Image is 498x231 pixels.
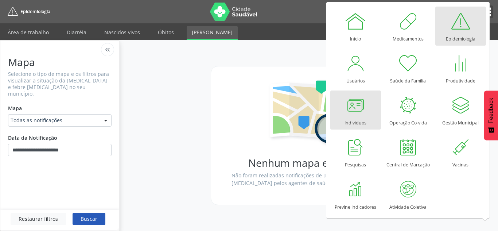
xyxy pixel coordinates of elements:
[484,91,498,140] button: Feedback - Mostrar pesquisa
[330,132,381,172] a: Pesquisas
[383,132,433,172] a: Central de Marcação
[435,49,486,88] a: Produtividade
[153,26,179,39] a: Óbitos
[435,7,486,46] a: Epidemiologia
[3,26,54,39] a: Área de trabalho
[8,56,112,68] h1: Mapa
[383,175,433,214] a: Atividade Coletiva
[435,91,486,130] a: Gestão Municipal
[330,91,381,130] a: Indivíduos
[232,157,394,169] h1: Nenhum mapa encontrado
[232,172,394,187] p: Não foram realizadas notificações de [MEDICAL_DATA] e febre [MEDICAL_DATA] pelos agentes de saúde.
[330,7,381,46] a: Início
[435,132,486,172] a: Vacinas
[11,117,97,124] span: Todas as notificações
[73,213,105,225] button: Buscar
[20,8,50,15] span: Epidemiologia
[266,79,359,157] img: search-map.svg
[330,175,381,214] a: Previne Indicadores
[99,26,145,39] a: Nascidos vivos
[62,26,92,39] a: Diarréia
[11,213,66,225] button: Restaurar filtros
[5,5,50,18] a: Epidemiologia
[383,91,433,130] a: Operação Co-vida
[383,7,433,46] a: Medicamentos
[383,49,433,88] a: Saúde da Família
[8,102,22,115] label: Mapa
[330,49,381,88] a: Usuários
[8,71,112,97] p: Selecione o tipo de mapa e os filtros para visualizar a situação da [MEDICAL_DATA] e febre [MEDIC...
[488,98,494,123] span: Feedback
[187,26,238,40] a: [PERSON_NAME]
[8,132,57,144] label: Data da Notificação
